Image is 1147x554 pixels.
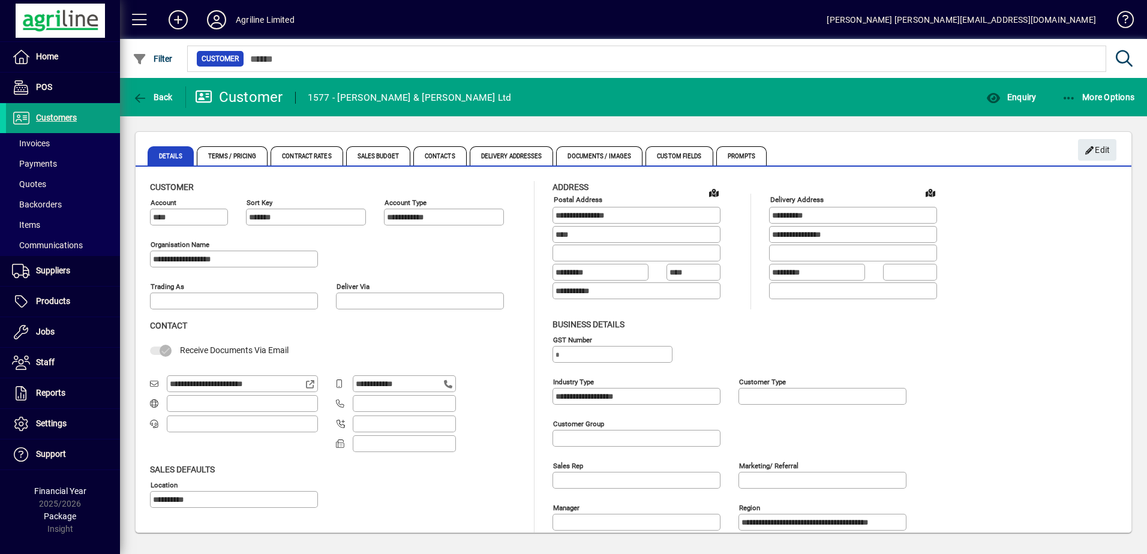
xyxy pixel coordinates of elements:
span: Business details [553,320,624,329]
span: Settings [36,418,67,428]
mat-label: GST Number [553,335,592,344]
button: Back [130,86,176,108]
mat-label: Organisation name [151,240,209,249]
a: Products [6,287,120,317]
mat-label: Customer type [739,377,786,386]
span: Filter [133,54,173,64]
span: Edit [1085,140,1110,160]
span: Financial Year [34,486,86,496]
a: Quotes [6,174,120,194]
a: Payments [6,153,120,174]
span: Sales defaults [150,465,215,474]
span: Sales Budget [346,146,410,165]
span: Enquiry [986,92,1036,102]
mat-label: Customer group [553,419,604,427]
button: Add [159,9,197,31]
span: Customers [36,113,77,122]
span: POS [36,82,52,92]
span: Details [148,146,194,165]
span: Items [12,220,40,230]
span: Contract Rates [271,146,343,165]
div: Customer [195,88,283,107]
span: Reports [36,388,65,398]
span: Documents / Images [556,146,642,165]
a: Backorders [6,194,120,215]
app-page-header-button: Back [120,86,186,108]
button: Edit [1078,139,1116,161]
span: Customer [150,182,194,192]
mat-label: Account Type [385,198,427,207]
div: [PERSON_NAME] [PERSON_NAME][EMAIL_ADDRESS][DOMAIN_NAME] [827,10,1096,29]
mat-label: Location [151,480,178,489]
a: Reports [6,378,120,408]
span: Payments [12,159,57,168]
span: Contact [150,321,187,330]
mat-label: Trading as [151,282,184,291]
span: More Options [1062,92,1135,102]
span: Staff [36,357,55,367]
button: Enquiry [983,86,1039,108]
span: Contacts [413,146,467,165]
span: Address [553,182,588,192]
div: Agriline Limited [236,10,295,29]
mat-label: Region [739,503,760,511]
span: Package [44,511,76,521]
button: More Options [1059,86,1138,108]
button: Profile [197,9,236,31]
a: Invoices [6,133,120,153]
span: Suppliers [36,266,70,275]
a: Settings [6,409,120,439]
mat-label: Deliver via [337,282,370,291]
span: Quotes [12,179,46,189]
mat-label: Sales rep [553,461,583,469]
mat-label: Manager [553,503,579,511]
span: Invoices [12,138,50,148]
span: Customer [202,53,239,65]
mat-label: Marketing/ Referral [739,461,798,469]
a: POS [6,73,120,103]
a: Knowledge Base [1108,2,1132,41]
span: Home [36,52,58,61]
span: Jobs [36,327,55,336]
span: Communications [12,240,83,250]
a: View on map [704,183,723,202]
mat-label: Industry type [553,377,594,386]
a: Communications [6,235,120,255]
a: Support [6,439,120,469]
span: Custom Fields [645,146,713,165]
mat-label: Account [151,198,176,207]
a: View on map [921,183,940,202]
span: Delivery Addresses [470,146,554,165]
button: Filter [130,48,176,70]
span: Back [133,92,173,102]
span: Backorders [12,200,62,209]
span: Receive Documents Via Email [180,345,289,355]
mat-label: Sort key [247,198,272,207]
span: Products [36,296,70,306]
a: Staff [6,348,120,378]
span: Prompts [716,146,767,165]
a: Home [6,42,120,72]
span: Support [36,449,66,459]
a: Items [6,215,120,235]
a: Jobs [6,317,120,347]
a: Suppliers [6,256,120,286]
span: Terms / Pricing [197,146,268,165]
div: 1577 - [PERSON_NAME] & [PERSON_NAME] Ltd [308,88,512,107]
